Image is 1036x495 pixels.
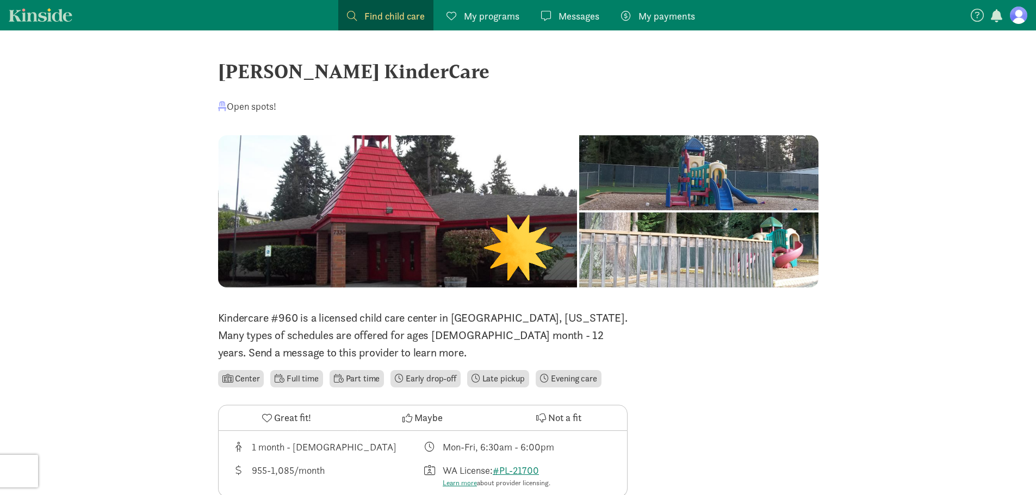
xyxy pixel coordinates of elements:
a: #PL-21700 [493,464,539,477]
div: Age range for children that this provider cares for [232,440,423,454]
div: 955-1,085/month [252,463,325,488]
li: Full time [270,370,322,387]
a: Kinside [9,8,72,22]
span: Maybe [414,410,443,425]
span: My payments [638,9,695,23]
button: Maybe [355,405,491,430]
div: WA License: [443,463,550,488]
button: Great fit! [219,405,355,430]
span: Messages [559,9,599,23]
div: Open spots! [218,99,276,114]
li: Center [218,370,264,387]
div: [PERSON_NAME] KinderCare [218,57,818,86]
span: Not a fit [548,410,581,425]
span: My programs [464,9,519,23]
span: Great fit! [274,410,311,425]
div: Class schedule [423,440,614,454]
div: about provider licensing. [443,478,550,488]
span: Find child care [364,9,425,23]
li: Part time [330,370,384,387]
li: Evening care [536,370,601,387]
p: Kindercare #960 is a licensed child care center in [GEOGRAPHIC_DATA], [US_STATE]. Many types of s... [218,309,628,361]
div: 1 month - [DEMOGRAPHIC_DATA] [252,440,396,454]
div: Mon-Fri, 6:30am - 6:00pm [443,440,554,454]
div: License number [423,463,614,488]
a: Learn more [443,478,477,487]
li: Late pickup [467,370,529,387]
li: Early drop-off [390,370,461,387]
div: Average tuition for this program [232,463,423,488]
button: Not a fit [491,405,626,430]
